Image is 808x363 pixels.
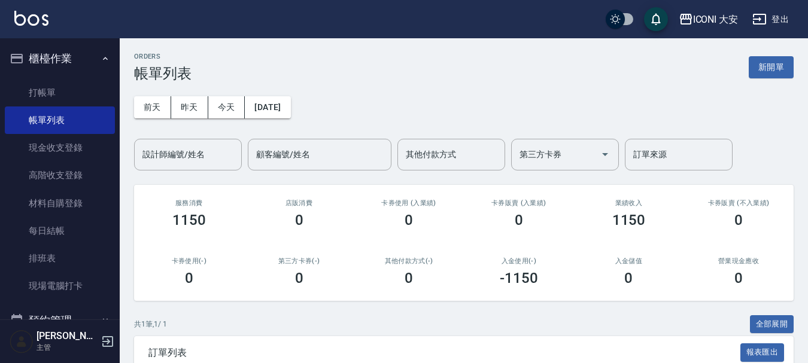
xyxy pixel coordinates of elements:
img: Person [10,330,34,353]
h2: 入金使用(-) [478,257,560,265]
button: 全部展開 [750,315,794,334]
a: 新開單 [749,61,794,72]
h3: 0 [515,212,523,228]
a: 每日結帳 [5,217,115,245]
h2: 卡券使用 (入業績) [368,199,449,207]
h2: 卡券販賣 (入業績) [478,199,560,207]
h3: 0 [295,212,303,228]
button: 預約管理 [5,305,115,336]
h3: 0 [734,270,743,286]
h3: 1150 [172,212,206,228]
img: Logo [14,11,48,26]
h3: 0 [624,270,633,286]
h3: 0 [295,270,303,286]
h2: 第三方卡券(-) [259,257,340,265]
a: 高階收支登錄 [5,161,115,189]
a: 帳單列表 [5,106,115,134]
h3: -1150 [500,270,538,286]
button: 登出 [748,8,794,30]
h3: 0 [405,212,413,228]
a: 現場電腦打卡 [5,272,115,300]
h2: 入金儲值 [588,257,670,265]
h2: 其他付款方式(-) [368,257,449,265]
h3: 0 [734,212,743,228]
h2: 業績收入 [588,199,670,207]
h3: 1150 [612,212,646,228]
div: ICONI 大安 [693,12,739,27]
h2: ORDERS [134,53,192,60]
span: 訂單列表 [148,347,740,359]
h2: 卡券販賣 (不入業績) [698,199,779,207]
button: 今天 [208,96,245,118]
h2: 營業現金應收 [698,257,779,265]
h3: 0 [185,270,193,286]
p: 主管 [37,342,98,353]
a: 現金收支登錄 [5,134,115,161]
h3: 服務消費 [148,199,230,207]
h2: 卡券使用(-) [148,257,230,265]
a: 報表匯出 [740,346,785,358]
h3: 帳單列表 [134,65,192,82]
a: 打帳單 [5,79,115,106]
h3: 0 [405,270,413,286]
button: 前天 [134,96,171,118]
p: 共 1 筆, 1 / 1 [134,319,167,330]
h5: [PERSON_NAME] [37,330,98,342]
a: 排班表 [5,245,115,272]
button: Open [596,145,615,164]
button: 新開單 [749,56,794,78]
button: 昨天 [171,96,208,118]
button: ICONI 大安 [674,7,743,32]
button: 櫃檯作業 [5,43,115,74]
h2: 店販消費 [259,199,340,207]
a: 材料自購登錄 [5,190,115,217]
button: 報表匯出 [740,343,785,362]
button: save [644,7,668,31]
button: [DATE] [245,96,290,118]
